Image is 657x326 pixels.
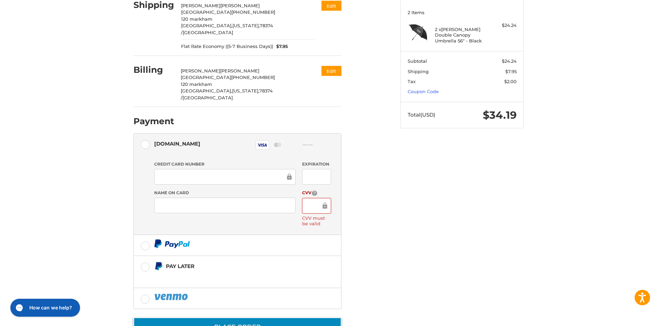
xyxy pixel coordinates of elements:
span: Shipping [408,69,429,74]
div: $24.24 [489,22,517,29]
span: [GEOGRAPHIC_DATA], [181,88,232,93]
label: Name on Card [154,190,296,196]
span: $34.19 [483,109,517,121]
span: [GEOGRAPHIC_DATA] [181,9,231,15]
iframe: Gorgias live chat messenger [7,296,82,319]
span: [GEOGRAPHIC_DATA] [182,95,233,100]
label: CVV must be valid [302,215,331,227]
span: [PERSON_NAME] [220,3,260,8]
a: Coupon Code [408,89,439,94]
iframe: PayPal Message 1 [154,273,298,279]
span: Subtotal [408,58,427,64]
span: Flat Rate Economy ((5-7 Business Days)) [181,43,273,50]
span: 78374 / [181,88,273,100]
span: 78374 / [181,23,273,35]
span: [PERSON_NAME] [220,68,259,73]
h3: 2 Items [408,10,517,15]
span: [GEOGRAPHIC_DATA] [181,75,231,80]
button: Edit [321,1,341,11]
img: Pay Later icon [154,262,163,270]
img: PayPal icon [154,293,189,301]
label: Expiration [302,161,331,167]
span: [US_STATE], [232,88,259,93]
div: [DOMAIN_NAME] [154,138,200,149]
span: [PERSON_NAME] [181,68,220,73]
span: $7.95 [505,69,517,74]
span: 120 markham [181,81,212,87]
label: Credit Card Number [154,161,296,167]
div: Pay Later [166,260,298,272]
button: Edit [321,66,341,76]
span: $2.00 [504,79,517,84]
label: CVV [302,190,331,196]
span: [PHONE_NUMBER] [231,9,275,15]
span: [PERSON_NAME] [181,3,220,8]
h2: Billing [133,65,174,75]
span: [US_STATE], [232,23,260,28]
h2: Payment [133,116,174,127]
span: [GEOGRAPHIC_DATA], [181,23,232,28]
span: Total (USD) [408,111,435,118]
span: [GEOGRAPHIC_DATA] [183,30,233,35]
span: [PHONE_NUMBER] [231,75,275,80]
img: PayPal icon [154,239,190,248]
h4: 2 x [PERSON_NAME] Double Canopy Umbrella 56" - Black [435,27,488,43]
span: $7.95 [273,43,288,50]
span: Tax [408,79,416,84]
span: $24.24 [502,58,517,64]
span: 120 markham [181,16,212,22]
